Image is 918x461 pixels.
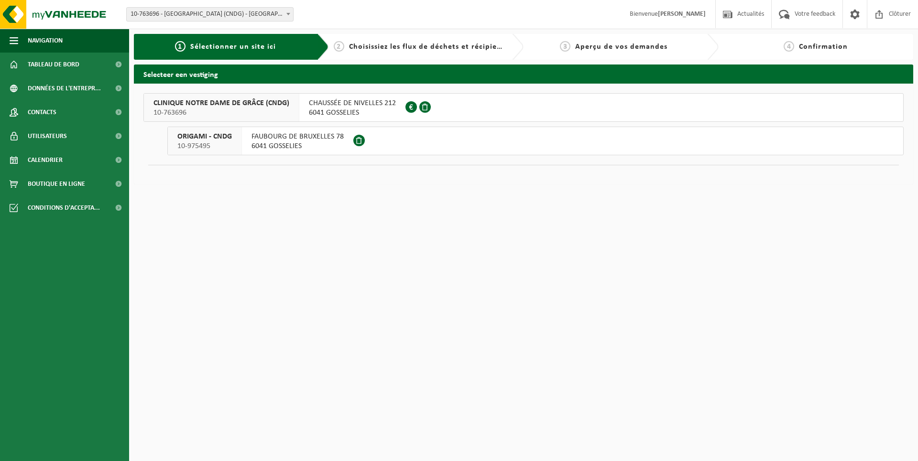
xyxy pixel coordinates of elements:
[251,141,344,151] span: 6041 GOSSELIES
[177,132,232,141] span: ORIGAMI - CNDG
[784,41,794,52] span: 4
[28,53,79,76] span: Tableau de bord
[309,108,396,118] span: 6041 GOSSELIES
[167,127,904,155] button: ORIGAMI - CNDG 10-975495 FAUBOURG DE BRUXELLES 786041 GOSSELIES
[251,132,344,141] span: FAUBOURG DE BRUXELLES 78
[28,172,85,196] span: Boutique en ligne
[153,108,289,118] span: 10-763696
[334,41,344,52] span: 2
[126,7,294,21] span: 10-763696 - CLINIQUE NOTRE DAME DE GRÂCE (CNDG) - GOSSELIES
[153,98,289,108] span: CLINIQUE NOTRE DAME DE GRÂCE (CNDG)
[28,124,67,148] span: Utilisateurs
[560,41,570,52] span: 3
[28,148,63,172] span: Calendrier
[28,196,100,220] span: Conditions d'accepta...
[349,43,508,51] span: Choisissiez les flux de déchets et récipients
[143,93,904,122] button: CLINIQUE NOTRE DAME DE GRÂCE (CNDG) 10-763696 CHAUSSÉE DE NIVELLES 2126041 GOSSELIES
[127,8,293,21] span: 10-763696 - CLINIQUE NOTRE DAME DE GRÂCE (CNDG) - GOSSELIES
[175,41,186,52] span: 1
[28,29,63,53] span: Navigation
[28,100,56,124] span: Contacts
[799,43,848,51] span: Confirmation
[190,43,276,51] span: Sélectionner un site ici
[658,11,706,18] strong: [PERSON_NAME]
[177,141,232,151] span: 10-975495
[575,43,667,51] span: Aperçu de vos demandes
[309,98,396,108] span: CHAUSSÉE DE NIVELLES 212
[28,76,101,100] span: Données de l'entrepr...
[134,64,913,83] h2: Selecteer een vestiging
